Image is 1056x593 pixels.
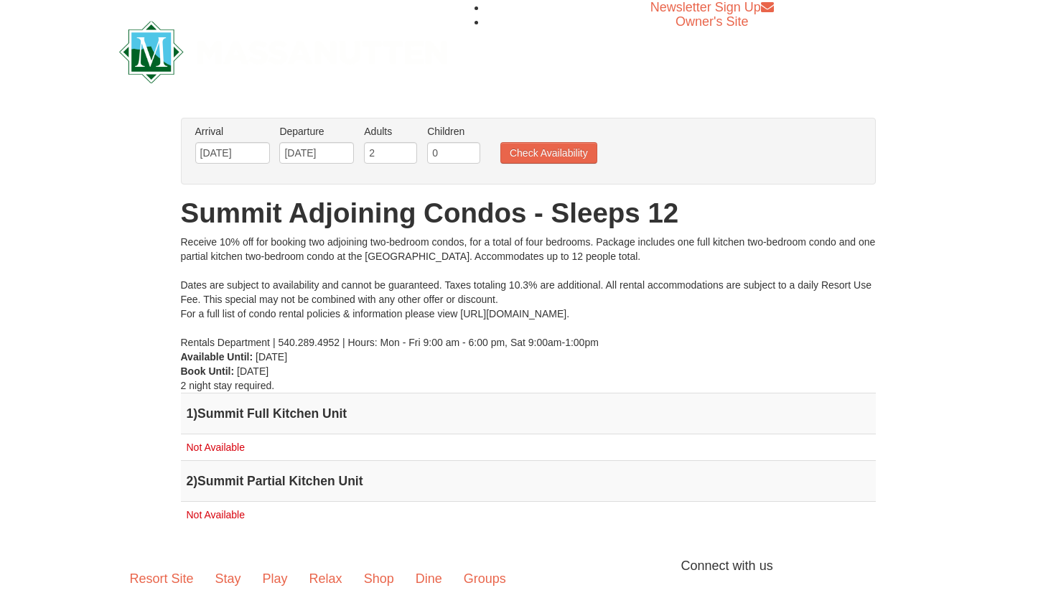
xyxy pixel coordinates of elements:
[187,406,870,421] h4: 1 Summit Full Kitchen Unit
[193,406,197,421] span: )
[181,365,235,377] strong: Book Until:
[195,124,270,139] label: Arrival
[187,442,245,453] span: Not Available
[181,380,275,391] span: 2 night stay required.
[181,199,876,228] h1: Summit Adjoining Condos - Sleeps 12
[256,351,287,363] span: [DATE]
[237,365,268,377] span: [DATE]
[427,124,480,139] label: Children
[676,14,748,29] a: Owner's Site
[500,142,597,164] button: Check Availability
[364,124,417,139] label: Adults
[119,556,938,576] p: Connect with us
[119,33,448,67] a: Massanutten Resort
[181,351,253,363] strong: Available Until:
[187,509,245,520] span: Not Available
[181,235,876,350] div: Receive 10% off for booking two adjoining two-bedroom condos, for a total of four bedrooms. Packa...
[119,21,448,83] img: Massanutten Resort Logo
[193,474,197,488] span: )
[279,124,354,139] label: Departure
[187,474,870,488] h4: 2 Summit Partial Kitchen Unit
